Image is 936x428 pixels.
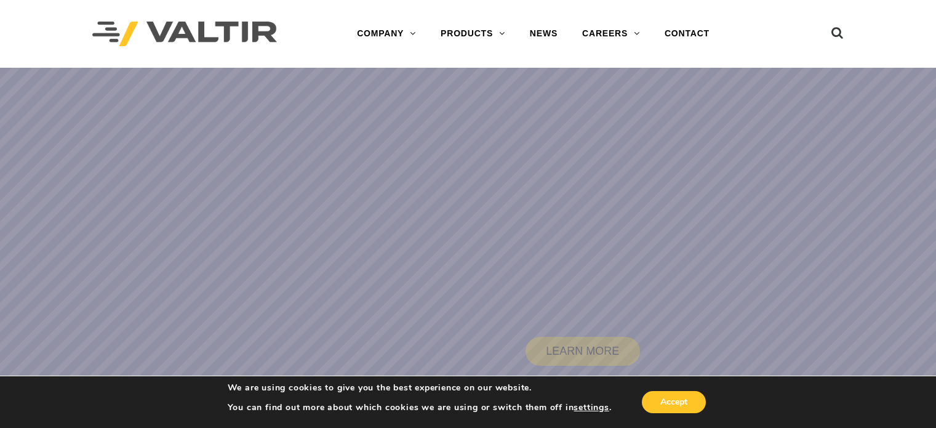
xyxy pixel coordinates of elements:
[574,402,609,413] button: settings
[570,22,652,46] a: CAREERS
[642,391,706,413] button: Accept
[92,22,277,47] img: Valtir
[428,22,518,46] a: PRODUCTS
[652,22,722,46] a: CONTACT
[228,402,612,413] p: You can find out more about which cookies we are using or switch them off in .
[345,22,428,46] a: COMPANY
[228,382,612,394] p: We are using cookies to give you the best experience on our website.
[518,22,570,46] a: NEWS
[526,337,640,366] a: LEARN MORE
